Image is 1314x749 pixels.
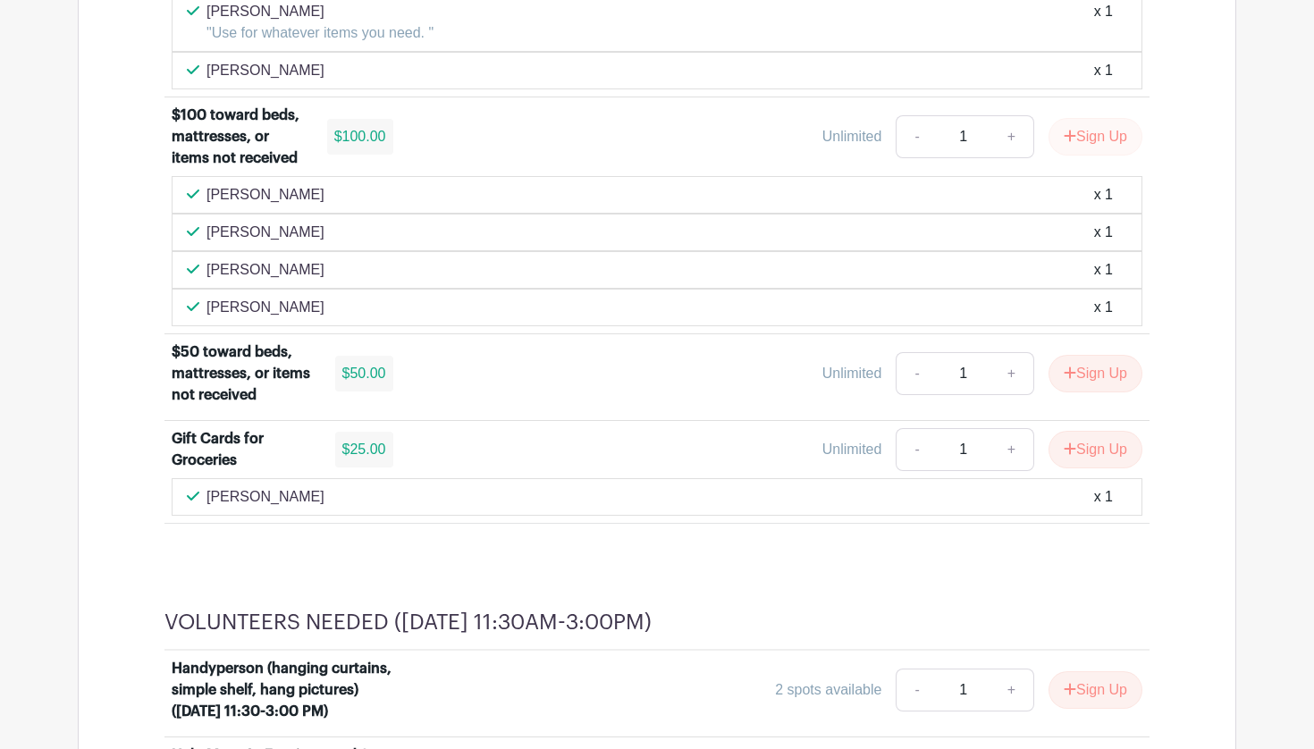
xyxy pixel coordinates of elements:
[1094,222,1113,243] div: x 1
[1049,355,1142,392] button: Sign Up
[990,115,1034,158] a: +
[822,439,882,460] div: Unlimited
[206,184,324,206] p: [PERSON_NAME]
[206,60,324,81] p: [PERSON_NAME]
[896,669,937,711] a: -
[990,352,1034,395] a: +
[896,428,937,471] a: -
[1094,1,1113,44] div: x 1
[990,669,1034,711] a: +
[1094,184,1113,206] div: x 1
[172,105,306,169] div: $100 toward beds, mattresses, or items not received
[1094,259,1113,281] div: x 1
[1049,118,1142,156] button: Sign Up
[206,1,434,22] p: [PERSON_NAME]
[775,679,881,701] div: 2 spots available
[1049,431,1142,468] button: Sign Up
[206,259,324,281] p: [PERSON_NAME]
[206,22,434,44] p: "Use for whatever items you need. "
[206,486,324,508] p: [PERSON_NAME]
[1094,60,1113,81] div: x 1
[335,432,393,467] div: $25.00
[896,115,937,158] a: -
[1094,486,1113,508] div: x 1
[822,363,882,384] div: Unlimited
[1049,671,1142,709] button: Sign Up
[1094,297,1113,318] div: x 1
[990,428,1034,471] a: +
[335,356,393,391] div: $50.00
[172,341,314,406] div: $50 toward beds, mattresses, or items not received
[172,658,393,722] div: Handyperson (hanging curtains, simple shelf, hang pictures) ([DATE] 11:30-3:00 PM)
[896,352,937,395] a: -
[206,297,324,318] p: [PERSON_NAME]
[164,610,652,635] h4: VOLUNTEERS NEEDED ([DATE] 11:30AM-3:00PM)
[822,126,882,147] div: Unlimited
[327,119,393,155] div: $100.00
[172,428,314,471] div: Gift Cards for Groceries
[206,222,324,243] p: [PERSON_NAME]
